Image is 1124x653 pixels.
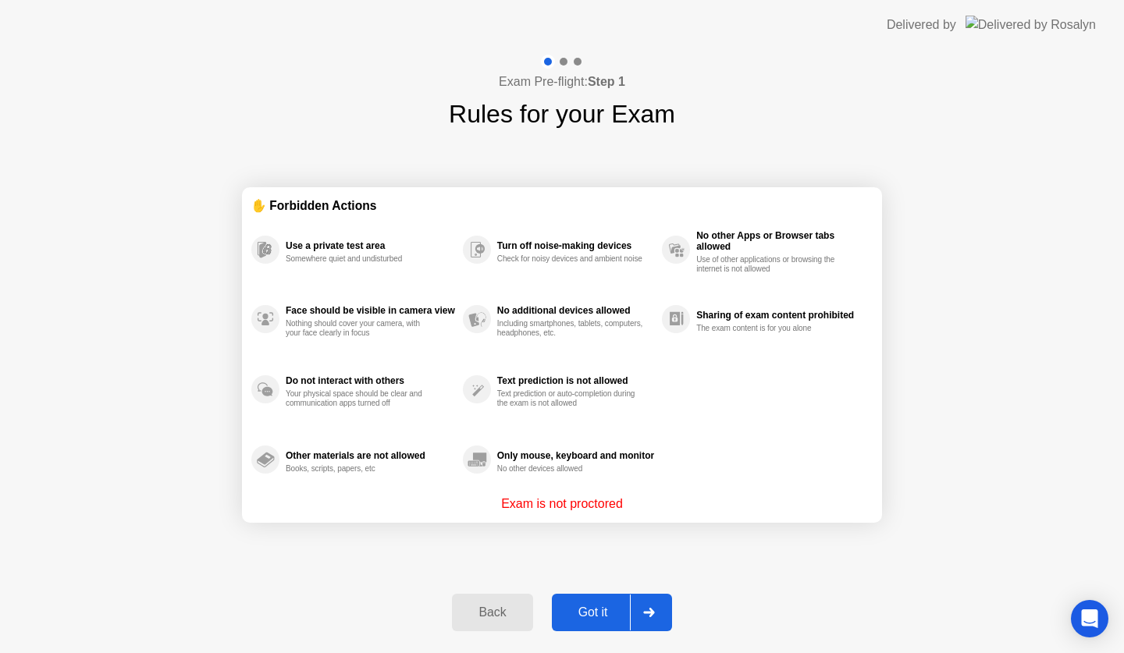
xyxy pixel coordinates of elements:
[696,255,844,274] div: Use of other applications or browsing the internet is not allowed
[588,75,625,88] b: Step 1
[696,230,865,252] div: No other Apps or Browser tabs allowed
[552,594,672,631] button: Got it
[497,319,645,338] div: Including smartphones, tablets, computers, headphones, etc.
[286,375,455,386] div: Do not interact with others
[1071,600,1108,637] div: Open Intercom Messenger
[286,319,433,338] div: Nothing should cover your camera, with your face clearly in focus
[499,73,625,91] h4: Exam Pre-flight:
[286,464,433,474] div: Books, scripts, papers, etc
[696,324,844,333] div: The exam content is for you alone
[497,254,645,264] div: Check for noisy devices and ambient noise
[452,594,532,631] button: Back
[286,305,455,316] div: Face should be visible in camera view
[696,310,865,321] div: Sharing of exam content prohibited
[501,495,623,513] p: Exam is not proctored
[286,240,455,251] div: Use a private test area
[251,197,873,215] div: ✋ Forbidden Actions
[497,375,654,386] div: Text prediction is not allowed
[497,240,654,251] div: Turn off noise-making devices
[557,605,630,619] div: Got it
[966,16,1096,34] img: Delivered by Rosalyn
[449,95,675,133] h1: Rules for your Exam
[497,305,654,316] div: No additional devices allowed
[286,450,455,461] div: Other materials are not allowed
[497,450,654,461] div: Only mouse, keyboard and monitor
[497,464,645,474] div: No other devices allowed
[887,16,956,34] div: Delivered by
[457,605,528,619] div: Back
[497,389,645,408] div: Text prediction or auto-completion during the exam is not allowed
[286,254,433,264] div: Somewhere quiet and undisturbed
[286,389,433,408] div: Your physical space should be clear and communication apps turned off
